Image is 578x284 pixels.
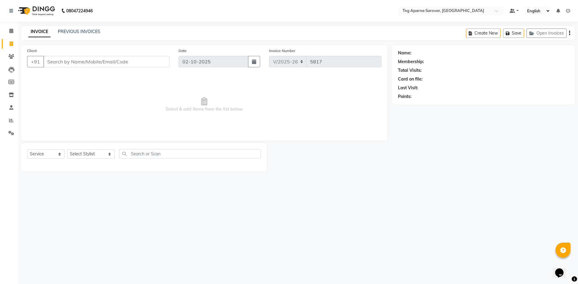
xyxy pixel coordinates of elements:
div: Total Visits: [398,67,422,74]
button: Open Invoices [527,29,567,38]
span: Select & add items from the list below [27,75,381,135]
input: Search or Scan [119,149,261,158]
img: logo [15,2,57,19]
button: Create New [466,29,501,38]
input: Search by Name/Mobile/Email/Code [43,56,169,67]
div: Name: [398,50,412,56]
a: PREVIOUS INVOICES [58,29,100,34]
label: Client [27,48,37,53]
button: Save [503,29,524,38]
iframe: chat widget [553,260,572,278]
label: Date [179,48,187,53]
label: Invoice Number [269,48,295,53]
div: Points: [398,93,412,100]
button: +91 [27,56,44,67]
div: Last Visit: [398,85,418,91]
div: Membership: [398,59,424,65]
a: INVOICE [28,26,51,37]
b: 08047224946 [66,2,93,19]
div: Card on file: [398,76,423,82]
